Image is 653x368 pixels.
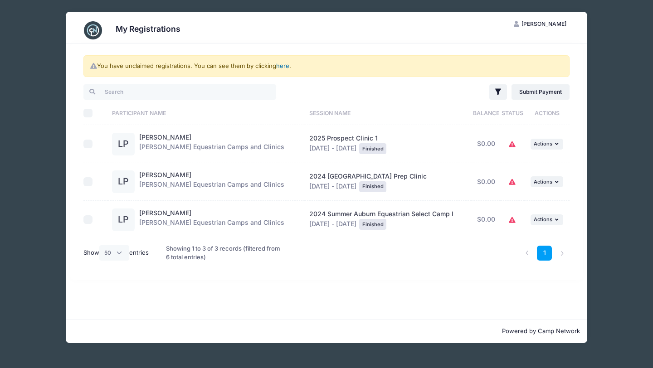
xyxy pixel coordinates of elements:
a: [PERSON_NAME] [139,133,191,141]
span: Actions [534,216,552,223]
div: Finished [359,181,386,192]
th: Session Name: activate to sort column ascending [305,101,471,125]
a: here [276,62,289,69]
img: CampNetwork [84,21,102,39]
div: [DATE] - [DATE] [309,172,467,192]
span: [PERSON_NAME] [521,20,566,27]
span: Actions [534,179,552,185]
select: Showentries [99,245,129,261]
button: [PERSON_NAME] [506,16,574,32]
div: Showing 1 to 3 of 3 records (filtered from 6 total entries) [166,238,281,268]
span: 2025 Prospect Clinic 1 [309,134,378,142]
span: 2024 [GEOGRAPHIC_DATA] Prep Clinic [309,172,427,180]
th: Balance: activate to sort column ascending [471,101,501,125]
div: [PERSON_NAME] Equestrian Camps and Clinics [139,208,284,231]
th: Actions: activate to sort column ascending [524,101,570,125]
a: LP [112,140,135,148]
a: LP [112,178,135,186]
div: [DATE] - [DATE] [309,134,467,154]
td: $0.00 [471,163,501,201]
a: LP [112,216,135,224]
p: Powered by Camp Network [73,327,580,336]
span: 2024 Summer Auburn Equestrian Select Camp I [309,210,453,218]
div: You have unclaimed registrations. You can see them by clicking . [83,55,570,77]
div: [PERSON_NAME] Equestrian Camps and Clinics [139,170,284,193]
input: Search [83,84,276,100]
div: LP [112,208,135,231]
td: $0.00 [471,125,501,163]
a: [PERSON_NAME] [139,171,191,179]
button: Actions [531,214,563,225]
th: Status: activate to sort column ascending [501,101,524,125]
a: 1 [537,246,552,261]
th: Participant Name: activate to sort column ascending [108,101,305,125]
button: Actions [531,139,563,150]
div: [DATE] - [DATE] [309,209,467,230]
div: Finished [359,219,386,230]
div: [PERSON_NAME] Equestrian Camps and Clinics [139,133,284,155]
div: LP [112,170,135,193]
span: Actions [534,140,552,147]
a: Submit Payment [512,84,570,100]
th: Select All [83,101,108,125]
div: LP [112,133,135,155]
td: $0.00 [471,201,501,238]
a: [PERSON_NAME] [139,209,191,217]
h3: My Registrations [116,24,180,34]
label: Show entries [83,245,149,261]
div: Finished [359,143,386,154]
button: Actions [531,176,563,187]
